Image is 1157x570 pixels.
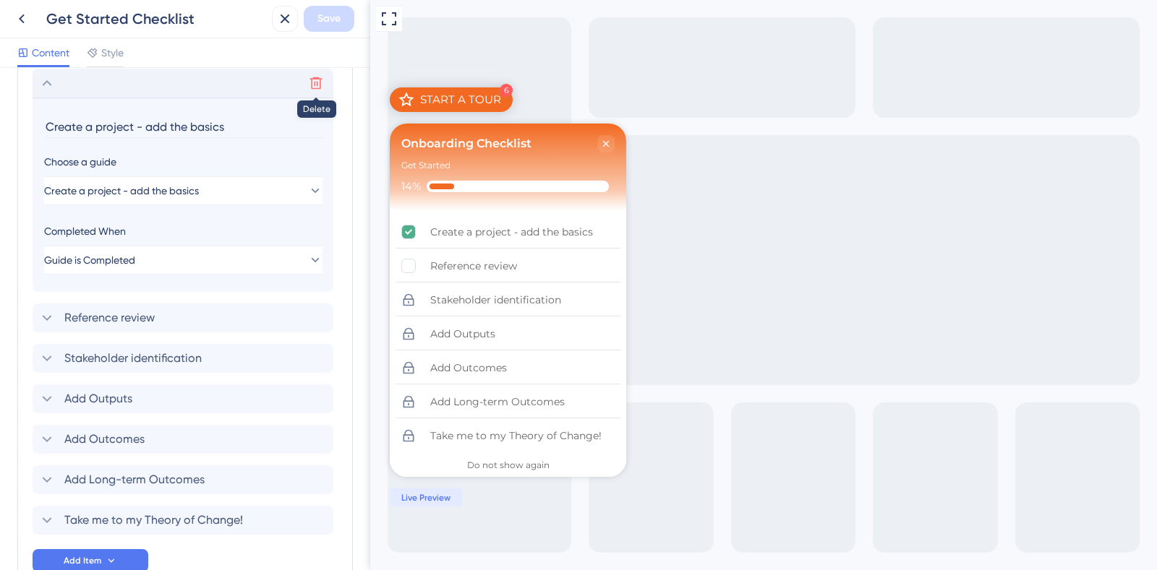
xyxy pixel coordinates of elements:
div: Take me to my Theory of Change! is locked. Complete items in order [25,420,250,452]
div: Add Outputs is locked. Complete items in order [25,318,250,350]
div: Checklist Container [20,124,256,477]
span: Guide is Completed [44,251,135,269]
button: Create a project - add the basics [44,176,323,205]
div: START A TOUR [50,92,131,107]
div: Take me to my Theory of Change! [60,427,231,444]
span: Add Outputs [64,390,132,407]
div: Onboarding Checklist [31,135,161,152]
div: Stakeholder identification [60,291,191,308]
div: Reference review [60,257,147,275]
button: Save [304,6,354,32]
div: Create a project - add the basics [60,223,223,241]
span: Live Preview [31,492,80,504]
span: Content [32,44,69,61]
span: Reference review [64,309,155,327]
div: Open START A TOUR checklist, remaining modules: 6 [20,87,142,112]
div: 14% [31,180,51,193]
span: Add Item [64,555,101,566]
div: Choose a guide [44,153,322,170]
div: Checklist progress: 14% [31,180,244,193]
div: Get Started [31,158,80,173]
div: 6 [129,84,142,97]
div: Add Long-term Outcomes [60,393,195,410]
div: Create a project - add the basics is complete. [25,216,250,249]
div: Add Long-term Outcomes is locked. Complete items in order [25,386,250,418]
div: Reference review is incomplete. [25,250,250,282]
div: Do not show again [97,459,179,471]
div: Checklist items [20,210,256,449]
div: Stakeholder identification is locked. Complete items in order [25,284,250,316]
div: Completed When [44,223,323,240]
span: Save [317,10,341,27]
div: Add Outcomes [60,359,137,376]
div: Add Outcomes is locked. Complete items in order [25,352,250,384]
div: Close Checklist [227,135,244,152]
span: Add Outcomes [64,431,145,448]
span: Take me to my Theory of Change! [64,511,243,529]
div: Get Started Checklist [46,9,266,29]
div: Add Outputs [60,325,125,342]
span: Stakeholder identification [64,350,202,367]
input: Header [44,116,325,138]
span: Create a project - add the basics [44,182,199,199]
button: Guide is Completed [44,246,323,275]
span: Add Long-term Outcomes [64,471,205,488]
span: Style [101,44,124,61]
